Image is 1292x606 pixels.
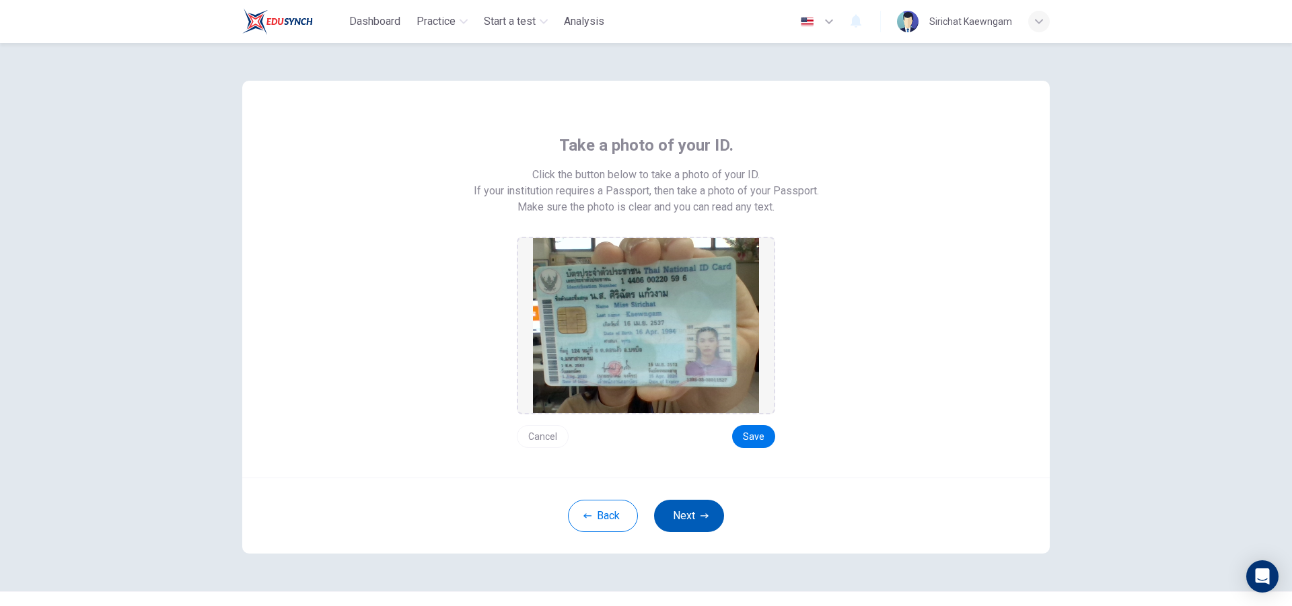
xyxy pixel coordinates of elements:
[517,425,569,448] button: Cancel
[533,238,759,413] img: preview screemshot
[474,167,819,199] span: Click the button below to take a photo of your ID. If your institution requires a Passport, then ...
[411,9,473,34] button: Practice
[732,425,775,448] button: Save
[897,11,919,32] img: Profile picture
[929,13,1012,30] div: Sirichat Kaewngam
[344,9,406,34] button: Dashboard
[484,13,536,30] span: Start a test
[417,13,456,30] span: Practice
[559,9,610,34] button: Analysis
[559,135,733,156] span: Take a photo of your ID.
[799,17,816,27] img: en
[568,500,638,532] button: Back
[654,500,724,532] button: Next
[517,199,775,215] span: Make sure the photo is clear and you can read any text.
[1246,560,1279,593] div: Open Intercom Messenger
[242,8,313,35] img: Train Test logo
[242,8,344,35] a: Train Test logo
[564,13,604,30] span: Analysis
[349,13,400,30] span: Dashboard
[478,9,553,34] button: Start a test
